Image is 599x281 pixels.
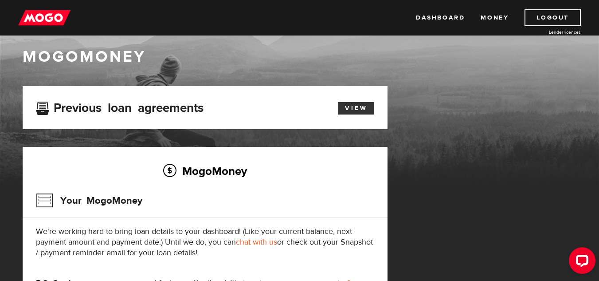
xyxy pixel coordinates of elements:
[562,244,599,281] iframe: LiveChat chat widget
[23,47,577,66] h1: MogoMoney
[36,189,142,212] h3: Your MogoMoney
[36,226,374,258] p: We're working hard to bring loan details to your dashboard! (Like your current balance, next paym...
[236,237,277,247] a: chat with us
[525,9,581,26] a: Logout
[36,101,204,112] h3: Previous loan agreements
[416,9,465,26] a: Dashboard
[36,162,374,180] h2: MogoMoney
[18,9,70,26] img: mogo_logo-11ee424be714fa7cbb0f0f49df9e16ec.png
[338,102,374,115] a: View
[481,9,509,26] a: Money
[514,29,581,36] a: Lender licences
